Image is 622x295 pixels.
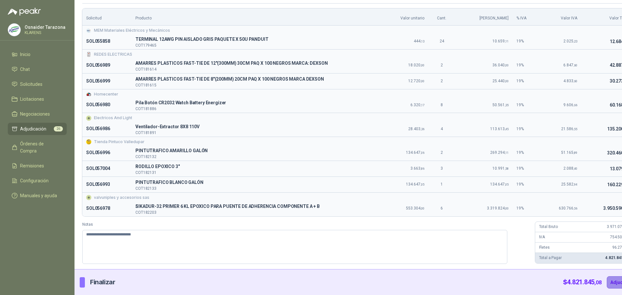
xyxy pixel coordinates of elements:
[135,203,375,210] span: SIKADUR-32 PRIMER 6 KL EPOXICO PARA PUENTE DE ADHERENCIA COMPONENTE A + B
[20,110,50,118] span: Negociaciones
[82,221,530,228] label: Notas
[428,145,455,161] td: 2
[563,63,577,67] span: 6.847
[492,166,509,171] span: 10.991
[505,40,509,43] span: ,11
[410,103,424,107] span: 6.320
[135,155,375,159] p: COT182132
[135,210,375,214] p: COT182203
[505,151,509,154] span: ,11
[135,147,375,155] p: P
[135,123,375,131] p: V
[420,63,424,67] span: ,00
[86,101,128,109] p: SOL056980
[428,201,455,216] td: 6
[8,63,67,75] a: Chat
[513,145,540,161] td: 19 %
[573,63,577,67] span: ,60
[86,149,128,157] p: SOL056996
[406,182,424,187] span: 134.647
[8,138,67,157] a: Órdenes de Compra
[25,25,65,29] p: Osnaider Tarazona
[505,183,509,186] span: ,05
[135,147,375,155] span: PINTUTRAFICO AMARILLO GALÓN
[505,79,509,83] span: ,00
[135,179,375,187] p: P
[135,83,375,87] p: COT181615
[513,97,540,113] td: 19 %
[135,67,375,71] p: COT181614
[20,140,61,154] span: Órdenes de Compra
[54,126,63,131] span: 26
[86,181,128,188] p: SOL056993
[8,160,67,172] a: Remisiones
[420,40,424,43] span: ,13
[8,8,41,16] img: Logo peakr
[594,279,601,286] span: ,08
[559,206,577,210] span: 630.766
[573,207,577,210] span: ,56
[505,167,509,170] span: ,58
[513,176,540,192] td: 19 %
[428,161,455,176] td: 3
[408,79,424,83] span: 12.720
[20,192,57,199] span: Manuales y ayuda
[20,162,44,169] span: Remisiones
[428,121,455,137] td: 4
[573,151,577,154] span: ,89
[513,34,540,49] td: 19 %
[420,207,424,210] span: ,00
[490,182,509,187] span: 134.647
[492,79,509,83] span: 25.440
[86,125,128,133] p: SOL056986
[8,78,67,90] a: Solicitudes
[455,8,513,26] th: [PERSON_NAME]
[561,182,577,187] span: 25.582
[563,39,577,43] span: 2.025
[563,166,577,171] span: 2.088
[513,8,540,26] th: % IVA
[8,175,67,187] a: Configuración
[86,62,128,69] p: SOL056989
[420,103,424,107] span: ,17
[135,123,375,131] span: Ventilador-Extractor 8X8 110V
[8,93,67,105] a: Licitaciones
[420,127,424,131] span: ,36
[135,163,375,171] span: RODILLO EPOXICO 3"
[428,176,455,192] td: 1
[573,40,577,43] span: ,23
[86,92,91,97] img: Company Logo
[563,79,577,83] span: 4.833
[406,206,424,210] span: 553.304
[135,60,375,67] span: AMARRES PLASTICOS FAST-TIE DE 12"(300MM) 30CM PAQ X 100 NEGROS MARCA: DEXSON
[513,201,540,216] td: 19 %
[8,24,20,36] img: Company Logo
[86,52,91,57] img: Company Logo
[420,151,424,154] span: ,06
[428,73,455,89] td: 2
[539,224,558,230] p: Total Bruto
[420,167,424,170] span: ,86
[492,63,509,67] span: 36.040
[513,58,540,73] td: 19 %
[135,43,375,47] p: COT179465
[135,131,375,135] p: COT181891
[135,99,375,107] span: Pila Botón CR2032 Watch Battery Energizer
[86,28,91,33] img: Company Logo
[513,161,540,176] td: 19 %
[408,127,424,131] span: 28.403
[561,150,577,155] span: 51.165
[513,73,540,89] td: 19 %
[20,81,42,88] span: Solicitudes
[20,51,30,58] span: Inicio
[563,277,602,287] p: $
[428,34,455,49] td: 24
[406,150,424,155] span: 134.647
[8,189,67,202] a: Manuales y ayuda
[573,167,577,170] span: ,40
[20,66,30,73] span: Chat
[132,8,379,26] th: Producto
[540,8,581,26] th: Valor IVA
[567,278,601,286] span: 4.821.845
[135,75,375,83] span: AMARRES PLASTICOS FAST-TIE DE 8"(200MM) 20CM PAQ X 100 NEGROS MARCA DEXSON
